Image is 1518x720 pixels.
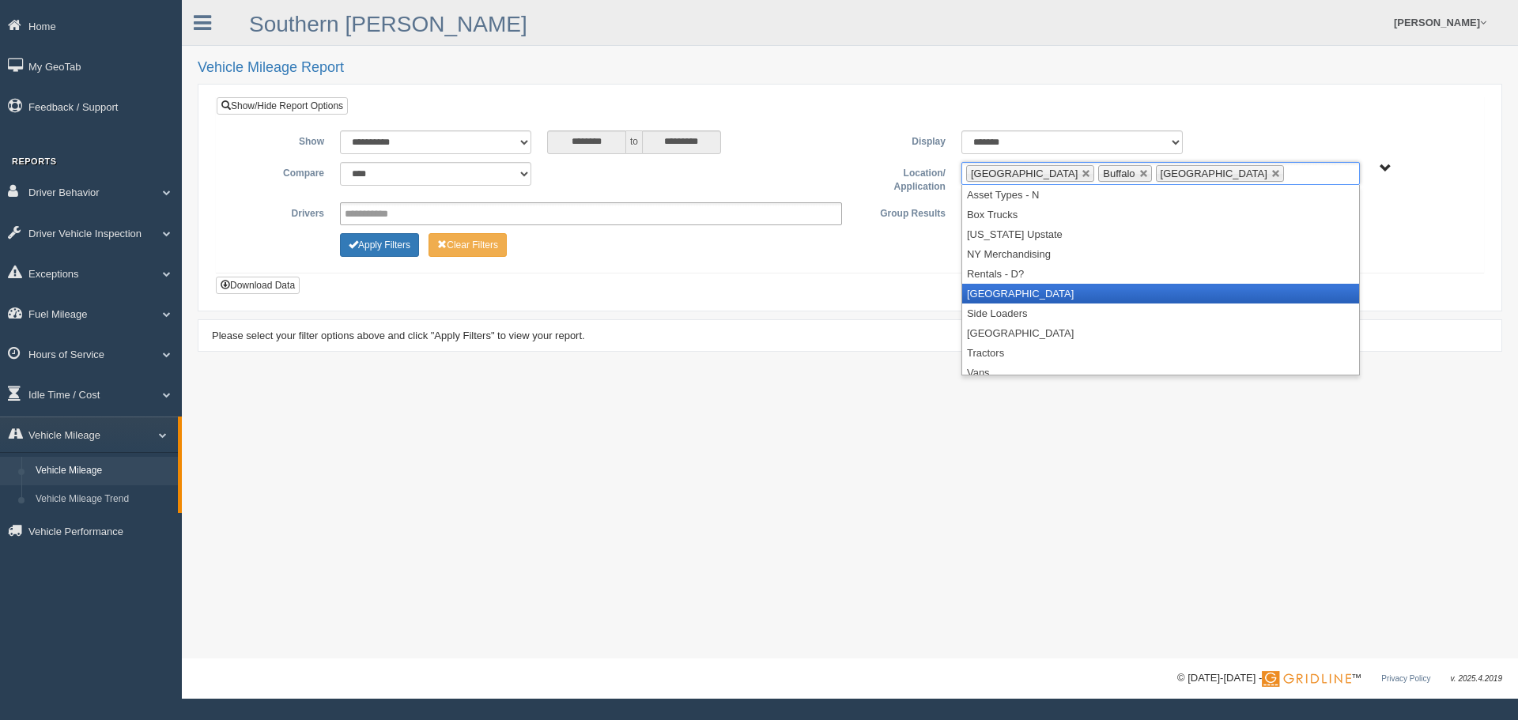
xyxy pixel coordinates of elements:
[1262,671,1351,687] img: Gridline
[1451,674,1502,683] span: v. 2025.4.2019
[228,162,332,181] label: Compare
[1161,168,1267,179] span: [GEOGRAPHIC_DATA]
[1103,168,1135,179] span: Buffalo
[1177,670,1502,687] div: © [DATE]-[DATE] - ™
[962,244,1359,264] li: NY Merchandising
[962,323,1359,343] li: [GEOGRAPHIC_DATA]
[962,303,1359,323] li: Side Loaders
[228,202,332,221] label: Drivers
[962,284,1359,303] li: [GEOGRAPHIC_DATA]
[971,168,1078,179] span: [GEOGRAPHIC_DATA]
[962,224,1359,244] li: [US_STATE] Upstate
[217,97,348,115] a: Show/Hide Report Options
[850,202,953,221] label: Group Results
[228,130,332,149] label: Show
[962,185,1359,205] li: Asset Types - N
[249,12,527,36] a: Southern [PERSON_NAME]
[28,485,178,514] a: Vehicle Mileage Trend
[850,130,953,149] label: Display
[198,60,1502,76] h2: Vehicle Mileage Report
[429,233,507,257] button: Change Filter Options
[962,363,1359,383] li: Vans
[212,330,585,341] span: Please select your filter options above and click "Apply Filters" to view your report.
[962,343,1359,363] li: Tractors
[340,233,419,257] button: Change Filter Options
[626,130,642,154] span: to
[1381,674,1430,683] a: Privacy Policy
[850,162,953,194] label: Location/ Application
[962,205,1359,224] li: Box Trucks
[28,457,178,485] a: Vehicle Mileage
[216,277,300,294] button: Download Data
[962,264,1359,284] li: Rentals - D?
